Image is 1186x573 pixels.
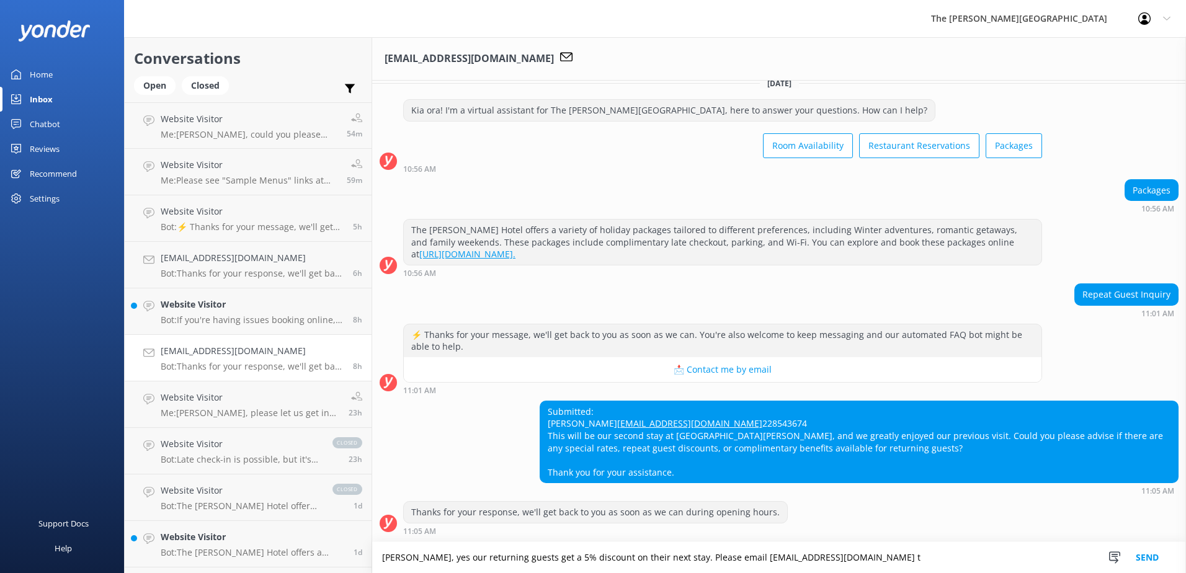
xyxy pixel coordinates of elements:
[1141,487,1174,495] strong: 11:05 AM
[125,428,372,474] a: Website VisitorBot:Late check-in is possible, but it's best to inform the hotel in advance to ens...
[404,502,787,523] div: Thanks for your response, we'll get back to you as soon as we can during opening hours.
[161,112,337,126] h4: Website Visitor
[1124,542,1170,573] button: Send
[161,361,344,372] p: Bot: Thanks for your response, we'll get back to you as soon as we can during opening hours.
[403,386,1042,394] div: 11:01am 13-Aug-2025 (UTC +12:00) Pacific/Auckland
[1125,204,1179,213] div: 10:56am 13-Aug-2025 (UTC +12:00) Pacific/Auckland
[353,221,362,232] span: 02:51pm 13-Aug-2025 (UTC +12:00) Pacific/Auckland
[30,62,53,87] div: Home
[161,344,344,358] h4: [EMAIL_ADDRESS][DOMAIN_NAME]
[182,76,229,95] div: Closed
[332,484,362,495] span: closed
[125,474,372,521] a: Website VisitorBot:The [PERSON_NAME] Hotel offers a variety of holiday packages tailored to diffe...
[385,51,554,67] h3: [EMAIL_ADDRESS][DOMAIN_NAME]
[403,387,436,394] strong: 11:01 AM
[134,47,362,70] h2: Conversations
[161,268,344,279] p: Bot: Thanks for your response, we'll get back to you as soon as we can during opening hours.
[161,251,344,265] h4: [EMAIL_ADDRESS][DOMAIN_NAME]
[161,221,344,233] p: Bot: ⚡ Thanks for your message, we'll get back to you as soon as we can. You're also welcome to k...
[347,175,362,185] span: 06:54pm 13-Aug-2025 (UTC +12:00) Pacific/Auckland
[161,129,337,140] p: Me: [PERSON_NAME], could you please provide us with an email so our events team can get back to y...
[404,324,1041,357] div: ⚡ Thanks for your message, we'll get back to you as soon as we can. You're also welcome to keep m...
[760,78,799,89] span: [DATE]
[354,547,362,557] span: 03:40pm 12-Aug-2025 (UTC +12:00) Pacific/Auckland
[403,528,436,535] strong: 11:05 AM
[403,164,1042,173] div: 10:56am 13-Aug-2025 (UTC +12:00) Pacific/Auckland
[125,521,372,567] a: Website VisitorBot:The [PERSON_NAME] Hotel offers a variety of holiday packages that include comp...
[404,357,1041,382] button: 📩 Contact me by email
[1141,205,1174,213] strong: 10:56 AM
[161,205,344,218] h4: Website Visitor
[125,195,372,242] a: Website VisitorBot:⚡ Thanks for your message, we'll get back to you as soon as we can. You're als...
[1125,180,1178,201] div: Packages
[354,500,362,511] span: 06:50pm 12-Aug-2025 (UTC +12:00) Pacific/Auckland
[161,547,344,558] p: Bot: The [PERSON_NAME] Hotel offers a variety of holiday packages that include complimentary late...
[161,407,339,419] p: Me: [PERSON_NAME], please let us get in touch with our event department and we will get back to y...
[540,401,1178,483] div: Submitted: [PERSON_NAME] 228543674 This will be our second stay at [GEOGRAPHIC_DATA][PERSON_NAME]...
[859,133,979,158] button: Restaurant Reservations
[161,175,337,186] p: Me: Please see "Sample Menus" links at the bottom right.
[182,78,235,92] a: Closed
[161,391,339,404] h4: Website Visitor
[161,314,344,326] p: Bot: If you're having issues booking online, please contact us at [PHONE_NUMBER] or email [EMAIL_...
[404,220,1041,265] div: The [PERSON_NAME] Hotel offers a variety of holiday packages tailored to different preferences, i...
[161,530,344,544] h4: Website Visitor
[353,361,362,371] span: 11:05am 13-Aug-2025 (UTC +12:00) Pacific/Auckland
[332,437,362,448] span: closed
[38,511,89,536] div: Support Docs
[347,128,362,139] span: 06:59pm 13-Aug-2025 (UTC +12:00) Pacific/Auckland
[404,100,935,121] div: Kia ora! I'm a virtual assistant for The [PERSON_NAME][GEOGRAPHIC_DATA], here to answer your ques...
[372,542,1186,573] textarea: [PERSON_NAME], yes our returning guests get a 5% discount on their next stay. Please email [EMAIL...
[30,112,60,136] div: Chatbot
[125,335,372,381] a: [EMAIL_ADDRESS][DOMAIN_NAME]Bot:Thanks for your response, we'll get back to you as soon as we can...
[986,133,1042,158] button: Packages
[1074,309,1179,318] div: 11:01am 13-Aug-2025 (UTC +12:00) Pacific/Auckland
[30,161,77,186] div: Recommend
[134,78,182,92] a: Open
[125,102,372,149] a: Website VisitorMe:[PERSON_NAME], could you please provide us with an email so our events team can...
[161,158,337,172] h4: Website Visitor
[161,500,320,512] p: Bot: The [PERSON_NAME] Hotel offers a variety of holiday packages tailored to different preferenc...
[161,454,320,465] p: Bot: Late check-in is possible, but it's best to inform the hotel in advance to ensure a smooth p...
[19,20,90,41] img: yonder-white-logo.png
[125,149,372,195] a: Website VisitorMe:Please see "Sample Menus" links at the bottom right.59m
[403,270,436,277] strong: 10:56 AM
[617,417,762,429] a: [EMAIL_ADDRESS][DOMAIN_NAME]
[353,268,362,278] span: 01:17pm 13-Aug-2025 (UTC +12:00) Pacific/Auckland
[30,136,60,161] div: Reviews
[353,314,362,325] span: 11:09am 13-Aug-2025 (UTC +12:00) Pacific/Auckland
[30,87,53,112] div: Inbox
[763,133,853,158] button: Room Availability
[161,298,344,311] h4: Website Visitor
[125,242,372,288] a: [EMAIL_ADDRESS][DOMAIN_NAME]Bot:Thanks for your response, we'll get back to you as soon as we can...
[403,526,788,535] div: 11:05am 13-Aug-2025 (UTC +12:00) Pacific/Auckland
[349,454,362,464] span: 08:18pm 12-Aug-2025 (UTC +12:00) Pacific/Auckland
[125,288,372,335] a: Website VisitorBot:If you're having issues booking online, please contact us at [PHONE_NUMBER] or...
[1141,310,1174,318] strong: 11:01 AM
[30,186,60,211] div: Settings
[540,486,1179,495] div: 11:05am 13-Aug-2025 (UTC +12:00) Pacific/Auckland
[55,536,72,561] div: Help
[349,407,362,418] span: 08:36pm 12-Aug-2025 (UTC +12:00) Pacific/Auckland
[161,484,320,497] h4: Website Visitor
[134,76,176,95] div: Open
[125,381,372,428] a: Website VisitorMe:[PERSON_NAME], please let us get in touch with our event department and we will...
[403,166,436,173] strong: 10:56 AM
[403,269,1042,277] div: 10:56am 13-Aug-2025 (UTC +12:00) Pacific/Auckland
[1075,284,1178,305] div: Repeat Guest Inquiry
[161,437,320,451] h4: Website Visitor
[419,248,515,260] a: [URL][DOMAIN_NAME].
